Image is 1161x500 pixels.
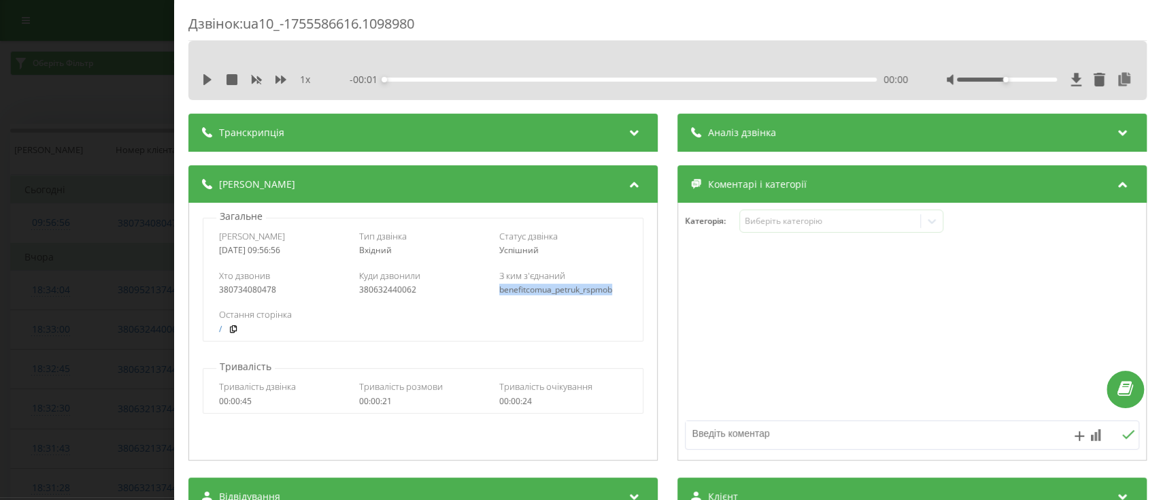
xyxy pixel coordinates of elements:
span: Тривалість розмови [359,380,443,393]
span: Тривалість очікування [499,380,592,393]
span: Транскрипція [219,126,284,139]
a: / [219,324,222,334]
span: Хто дзвонив [219,269,270,282]
span: Статус дзвінка [499,230,558,242]
span: Тип дзвінка [359,230,407,242]
span: [PERSON_NAME] [219,178,295,191]
div: 00:00:45 [219,397,347,406]
p: Тривалість [216,360,275,373]
div: 00:00:21 [359,397,487,406]
div: [DATE] 09:56:56 [219,246,347,255]
span: Коментарі і категорії [708,178,807,191]
div: 00:00:24 [499,397,627,406]
div: 380734080478 [219,285,347,295]
div: Accessibility label [1003,77,1008,82]
span: 00:00 [884,73,908,86]
div: Виберіть категорію [745,216,915,227]
span: З ким з'єднаний [499,269,565,282]
span: Остання сторінка [219,308,292,320]
div: 380632440062 [359,285,487,295]
h4: Категорія : [685,216,739,226]
span: [PERSON_NAME] [219,230,285,242]
p: Загальне [216,210,266,223]
div: Accessibility label [382,77,387,82]
span: Вхідний [359,244,392,256]
span: Куди дзвонили [359,269,420,282]
span: Успішний [499,244,539,256]
div: Дзвінок : ua10_-1755586616.1098980 [188,14,1147,41]
div: benefitcomua_petruk_rspmob [499,285,627,295]
span: Тривалість дзвінка [219,380,296,393]
span: 1 x [300,73,310,86]
span: Аналіз дзвінка [708,126,776,139]
span: - 00:01 [350,73,384,86]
